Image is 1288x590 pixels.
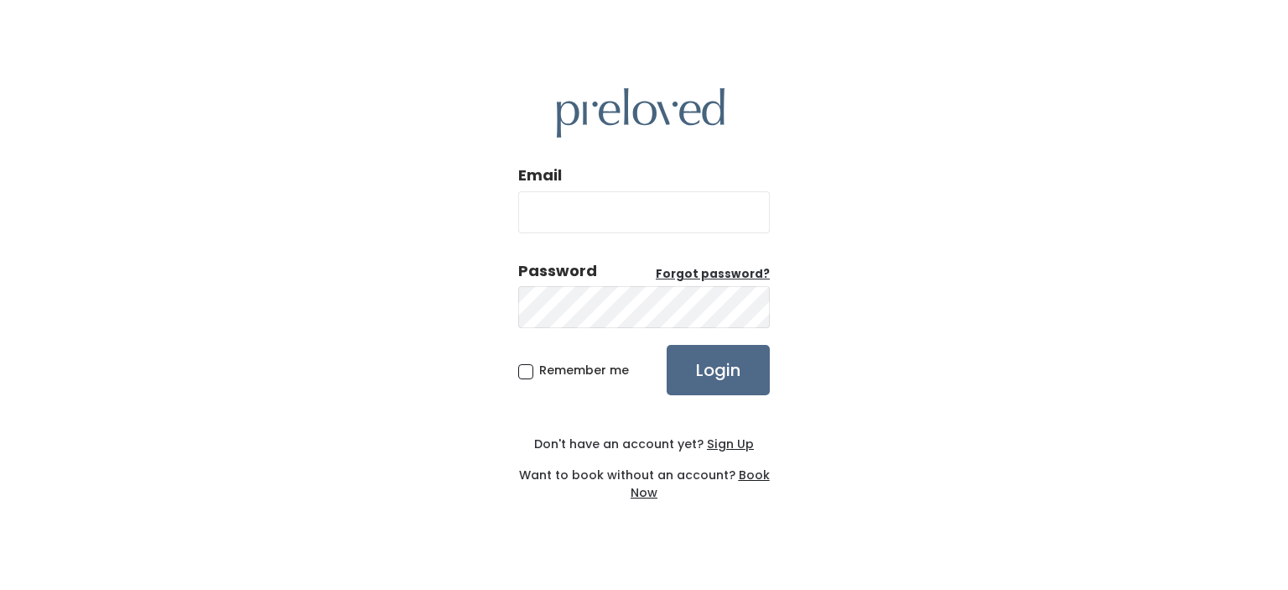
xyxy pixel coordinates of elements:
label: Email [518,164,562,186]
u: Sign Up [707,436,754,452]
a: Sign Up [704,436,754,452]
input: Login [667,345,770,395]
a: Forgot password? [656,266,770,283]
div: Password [518,260,597,282]
span: Remember me [539,362,629,379]
img: preloved logo [557,88,724,138]
u: Forgot password? [656,266,770,282]
a: Book Now [631,467,770,501]
div: Want to book without an account? [518,453,770,502]
div: Don't have an account yet? [518,436,770,453]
